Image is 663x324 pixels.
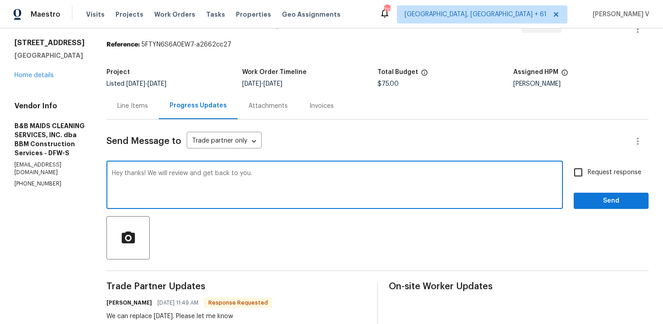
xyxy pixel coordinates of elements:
span: Listed [106,81,166,87]
span: [PERSON_NAME] V [589,10,649,19]
span: [DATE] 11:49 AM [157,298,198,307]
div: 5FTYN6S6A0EW7-a2662cc27 [106,40,649,49]
p: [PHONE_NUMBER] [14,180,85,188]
h2: [STREET_ADDRESS] [14,38,85,47]
h5: Total Budget [378,69,418,75]
span: [GEOGRAPHIC_DATA], [GEOGRAPHIC_DATA] + 61 [405,10,547,19]
p: [EMAIL_ADDRESS][DOMAIN_NAME] [14,161,85,176]
span: Send [581,195,641,207]
span: Visits [86,10,105,19]
button: Send [574,193,649,209]
span: Properties [236,10,271,19]
b: Reference: [106,42,140,48]
span: $75.00 [378,81,399,87]
h5: Assigned HPM [513,69,558,75]
span: Tasks [206,11,225,18]
div: Line Items [117,102,148,111]
span: Trade Partner Updates [106,282,366,291]
div: [PERSON_NAME] [513,81,649,87]
span: Projects [115,10,143,19]
div: Trade partner only [187,134,262,149]
span: - [242,81,282,87]
h5: Work Order Timeline [242,69,307,75]
div: We can replace [DATE]. Please let me know [106,312,272,321]
span: Geo Assignments [282,10,341,19]
h6: [PERSON_NAME] [106,298,152,307]
h5: B&B MAIDS CLEANING SERVICES, INC. dba BBM Construction Services - DFW-S [14,121,85,157]
span: [DATE] [147,81,166,87]
span: - [126,81,166,87]
div: Invoices [309,102,334,111]
span: Maestro [31,10,60,19]
div: 713 [384,5,390,14]
span: Response Requested [205,298,272,307]
div: Attachments [249,102,288,111]
span: The total cost of line items that have been proposed by Opendoor. This sum includes line items th... [421,69,428,81]
a: Home details [14,72,54,79]
span: [DATE] [263,81,282,87]
span: B&B MAIDS CLEANING SERVICES, INC. dba BBM Construction Services - DFW-S [106,19,515,29]
span: The hpm assigned to this work order. [561,69,568,81]
span: Request response [588,168,641,177]
span: [DATE] [126,81,145,87]
div: Progress Updates [170,101,227,110]
h5: Project [106,69,130,75]
span: [DATE] [242,81,261,87]
h5: [GEOGRAPHIC_DATA] [14,51,85,60]
h4: Vendor Info [14,102,85,111]
textarea: Hey thanks! We will review and get back to you. [112,170,557,202]
span: Send Message to [106,137,181,146]
span: On-site Worker Updates [389,282,649,291]
span: Work Orders [154,10,195,19]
